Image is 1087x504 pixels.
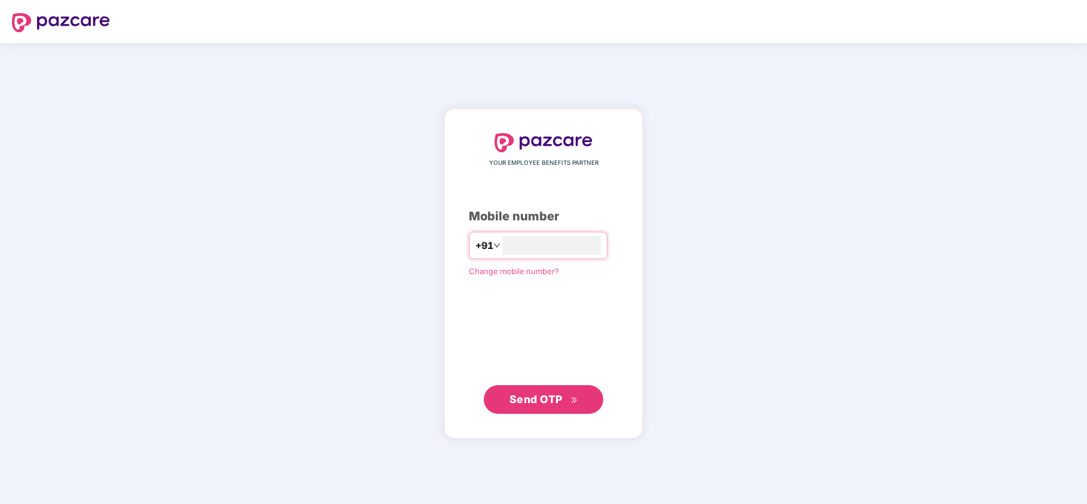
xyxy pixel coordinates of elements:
[469,266,559,276] a: Change mobile number?
[495,133,592,152] img: logo
[489,158,598,168] span: YOUR EMPLOYEE BENEFITS PARTNER
[12,13,110,32] img: logo
[570,397,578,404] span: double-right
[484,385,603,414] button: Send OTPdouble-right
[493,242,500,249] span: down
[509,393,563,405] span: Send OTP
[469,207,618,226] div: Mobile number
[475,238,493,253] span: +91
